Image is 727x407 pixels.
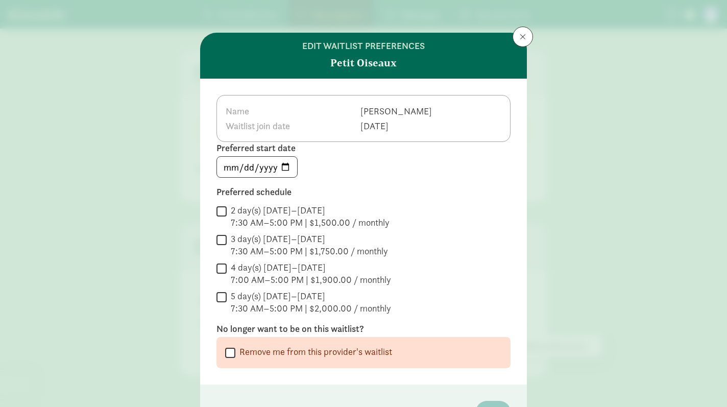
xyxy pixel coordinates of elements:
[231,233,388,245] div: 3 day(s) [DATE]–[DATE]
[216,142,511,154] label: Preferred start date
[216,323,511,335] label: No longer want to be on this waitlist?
[235,346,392,358] label: Remove me from this provider's waitlist
[231,204,390,217] div: 2 day(s) [DATE]–[DATE]
[231,261,391,274] div: 4 day(s) [DATE]–[DATE]
[231,245,388,257] div: 7:30 AM–5:00 PM | $1,750.00 / monthly
[360,104,432,118] td: [PERSON_NAME]
[231,274,391,286] div: 7:00 AM–5:00 PM | $1,900.00 / monthly
[216,186,511,198] label: Preferred schedule
[225,104,360,118] th: Name
[360,118,432,133] td: [DATE]
[302,41,425,51] h6: edit waitlist preferences
[231,302,391,315] div: 7:30 AM–5:00 PM | $2,000.00 / monthly
[231,290,391,302] div: 5 day(s) [DATE]–[DATE]
[231,217,390,229] div: 7:30 AM–5:00 PM | $1,500.00 / monthly
[330,55,397,70] strong: Petit Oiseaux
[225,118,360,133] th: Waitlist join date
